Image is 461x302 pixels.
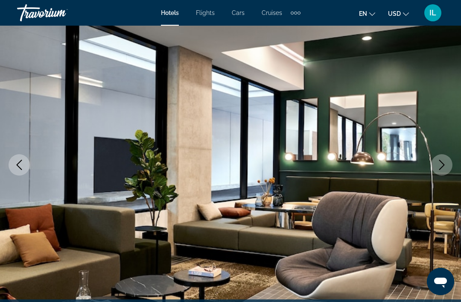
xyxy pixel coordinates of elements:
[429,9,436,17] span: IL
[422,4,444,22] button: User Menu
[388,10,401,17] span: USD
[359,7,375,20] button: Change language
[9,154,30,176] button: Previous image
[17,2,102,24] a: Travorium
[431,154,452,176] button: Next image
[161,9,179,16] a: Hotels
[388,7,409,20] button: Change currency
[427,268,454,295] iframe: Botón para iniciar la ventana de mensajería
[262,9,282,16] a: Cruises
[196,9,215,16] a: Flights
[359,10,367,17] span: en
[291,6,301,20] button: Extra navigation items
[232,9,245,16] a: Cars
